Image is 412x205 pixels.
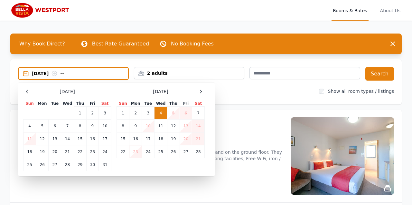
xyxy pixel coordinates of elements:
[36,158,49,171] td: 26
[134,70,244,76] div: 2 adults
[86,145,98,158] td: 23
[36,145,49,158] td: 19
[167,101,180,107] th: Thu
[129,132,142,145] td: 16
[23,158,36,171] td: 25
[153,88,168,95] span: [DATE]
[61,158,74,171] td: 28
[117,120,129,132] td: 8
[49,120,61,132] td: 6
[99,101,111,107] th: Sat
[167,145,180,158] td: 26
[117,101,129,107] th: Sun
[36,101,49,107] th: Mon
[49,158,61,171] td: 27
[23,132,36,145] td: 11
[192,120,205,132] td: 14
[180,120,192,132] td: 13
[192,132,205,145] td: 21
[142,132,154,145] td: 17
[61,132,74,145] td: 14
[36,132,49,145] td: 12
[74,107,86,120] td: 1
[117,107,129,120] td: 1
[99,132,111,145] td: 17
[167,132,180,145] td: 19
[117,145,129,158] td: 22
[142,145,154,158] td: 24
[74,158,86,171] td: 29
[154,107,167,120] td: 4
[154,132,167,145] td: 18
[14,37,70,50] span: Why Book Direct?
[74,132,86,145] td: 15
[180,145,192,158] td: 27
[99,107,111,120] td: 3
[154,101,167,107] th: Wed
[328,89,394,94] label: Show all room types / listings
[129,107,142,120] td: 2
[32,70,128,77] div: [DATE] --
[192,101,205,107] th: Sat
[49,145,61,158] td: 20
[142,120,154,132] td: 10
[74,101,86,107] th: Thu
[142,107,154,120] td: 3
[74,120,86,132] td: 8
[86,158,98,171] td: 30
[129,145,142,158] td: 23
[49,132,61,145] td: 13
[92,40,149,48] p: Best Rate Guaranteed
[36,120,49,132] td: 5
[86,107,98,120] td: 2
[167,107,180,120] td: 5
[86,132,98,145] td: 16
[154,145,167,158] td: 25
[60,88,75,95] span: [DATE]
[86,120,98,132] td: 9
[167,120,180,132] td: 12
[10,3,72,18] img: Bella Vista Westport
[180,132,192,145] td: 20
[192,107,205,120] td: 7
[86,101,98,107] th: Fri
[192,145,205,158] td: 28
[23,101,36,107] th: Sun
[129,101,142,107] th: Mon
[180,101,192,107] th: Fri
[61,145,74,158] td: 21
[129,120,142,132] td: 9
[142,101,154,107] th: Tue
[365,67,394,81] button: Search
[117,132,129,145] td: 15
[180,107,192,120] td: 6
[23,145,36,158] td: 18
[154,120,167,132] td: 11
[61,120,74,132] td: 7
[61,101,74,107] th: Wed
[99,158,111,171] td: 31
[171,40,214,48] p: No Booking Fees
[99,145,111,158] td: 24
[23,120,36,132] td: 4
[49,101,61,107] th: Tue
[99,120,111,132] td: 10
[74,145,86,158] td: 22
